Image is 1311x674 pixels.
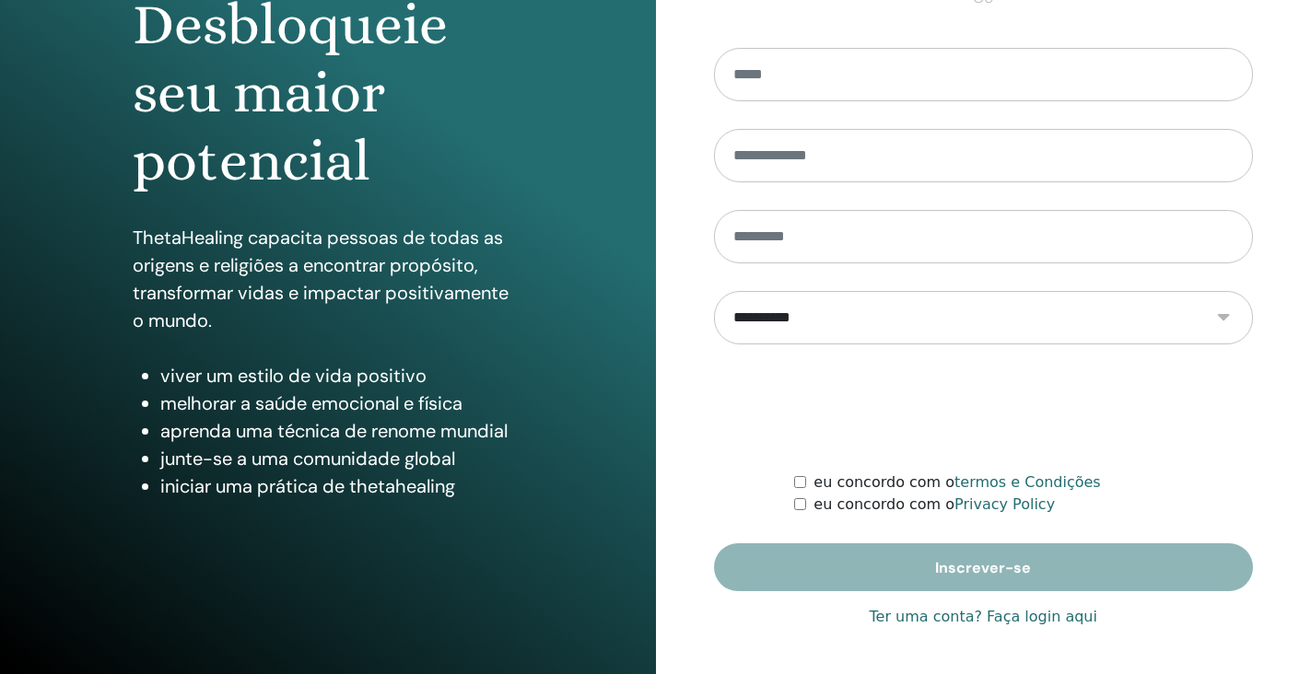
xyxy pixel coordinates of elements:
a: Ter uma conta? Faça login aqui [870,606,1097,628]
li: junte-se a uma comunidade global [160,445,523,472]
p: ThetaHealing capacita pessoas de todas as origens e religiões a encontrar propósito, transformar ... [133,224,523,334]
iframe: reCAPTCHA [843,372,1123,444]
li: iniciar uma prática de thetahealing [160,472,523,500]
label: eu concordo com o [814,471,1100,494]
a: termos e Condições [954,473,1101,491]
a: Privacy Policy [954,495,1055,513]
label: eu concordo com o [814,494,1055,516]
li: melhorar a saúde emocional e física [160,389,523,417]
li: aprenda uma técnica de renome mundial [160,417,523,445]
li: viver um estilo de vida positivo [160,362,523,389]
